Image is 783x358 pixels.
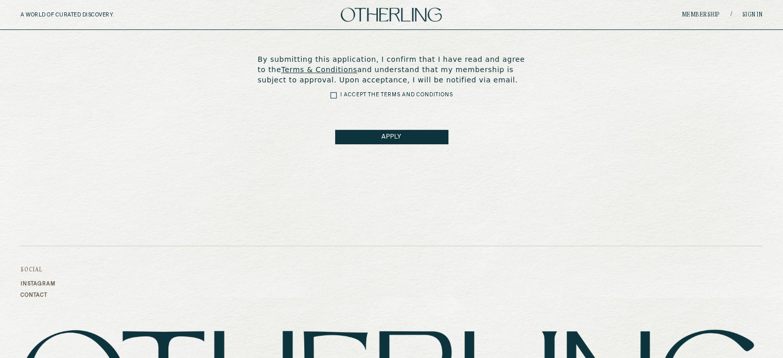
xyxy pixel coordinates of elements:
[21,292,56,298] a: Contact
[742,12,763,18] a: Sign in
[258,54,526,85] p: By submitting this application, I confirm that I have read and agree to the and understand that m...
[21,281,56,287] a: Instagram
[340,91,453,99] label: I Accept the Terms and Conditions
[21,267,56,273] h3: Social
[730,11,732,19] span: /
[21,12,159,18] h5: A WORLD OF CURATED DISCOVERY.
[281,65,357,74] a: Terms & Conditions
[341,8,442,22] img: logo
[335,130,448,144] button: APPLY
[682,12,720,18] a: Membership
